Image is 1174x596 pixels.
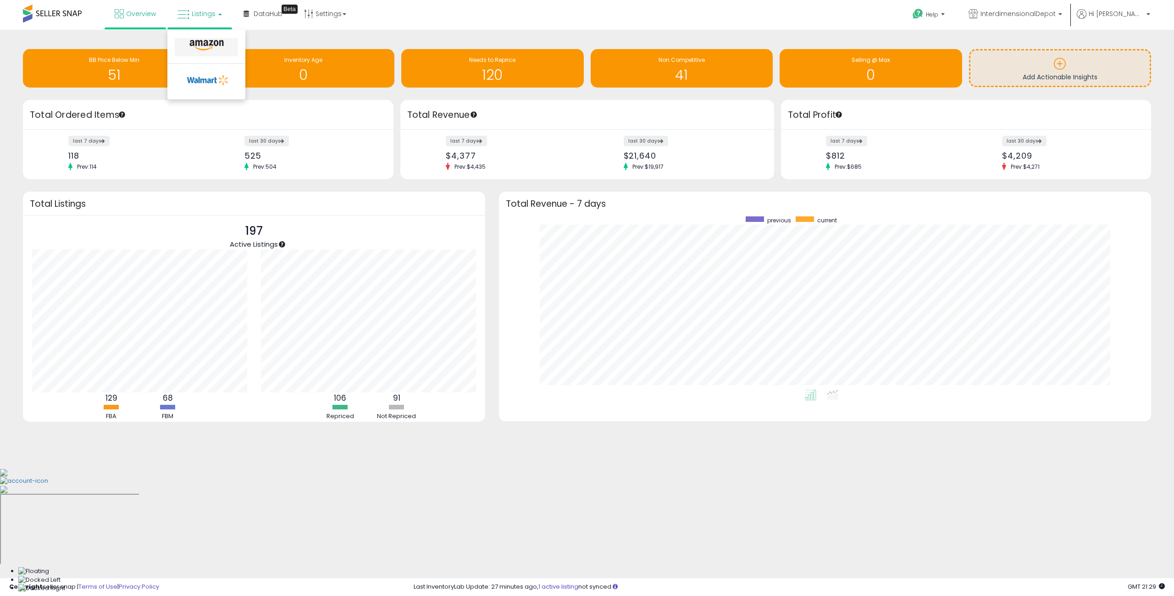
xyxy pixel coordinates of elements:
a: Selling @ Max 0 [780,49,962,88]
span: Selling @ Max [852,56,890,64]
i: Get Help [912,8,924,20]
img: Floating [18,567,49,576]
div: Tooltip anchor [118,110,126,119]
img: Docked Right [18,584,65,593]
label: last 30 days [1002,136,1047,146]
span: Prev: $685 [830,163,866,171]
b: 106 [334,392,346,403]
a: Non Competitive 41 [591,49,773,88]
div: Tooltip anchor [835,110,843,119]
span: Needs to Reprice [469,56,515,64]
div: $4,377 [446,151,580,160]
div: Tooltip anchor [278,240,286,248]
div: $812 [826,151,959,160]
span: Prev: $4,271 [1006,163,1044,171]
h1: 120 [406,67,579,83]
span: Listings [192,9,216,18]
label: last 7 days [826,136,867,146]
span: Prev: $19,917 [628,163,668,171]
h3: Total Ordered Items [30,109,387,121]
div: FBA [84,412,139,421]
div: Tooltip anchor [282,5,298,14]
div: 525 [244,151,377,160]
span: current [817,216,837,224]
label: last 7 days [68,136,110,146]
span: DataHub [254,9,282,18]
span: Help [926,11,938,18]
a: Help [905,1,954,30]
span: Overview [126,9,156,18]
b: 129 [105,392,117,403]
h3: Total Listings [30,200,478,207]
div: $21,640 [624,151,758,160]
h3: Total Revenue [407,109,767,121]
span: BB Price Below Min [89,56,139,64]
div: Not Repriced [369,412,424,421]
a: Inventory Age 0 [212,49,395,88]
span: Add Actionable Insights [1023,72,1097,82]
b: 91 [393,392,400,403]
span: Active Listings [230,239,278,249]
span: Inventory Age [284,56,322,64]
h1: 0 [784,67,958,83]
h1: 41 [595,67,769,83]
h1: 0 [217,67,390,83]
div: $4,209 [1002,151,1135,160]
span: InterdimensionalDepot [980,9,1056,18]
h3: Total Revenue - 7 days [506,200,1145,207]
span: Prev: 114 [72,163,101,171]
div: Tooltip anchor [470,110,478,119]
a: BB Price Below Min 51 [23,49,205,88]
div: 118 [68,151,201,160]
a: Needs to Reprice 120 [401,49,584,88]
span: Non Competitive [659,56,705,64]
div: FBM [140,412,195,421]
img: Docked Left [18,576,61,585]
span: Prev: 504 [249,163,281,171]
span: previous [767,216,791,224]
p: 197 [230,222,278,240]
h3: Total Profit [788,109,1145,121]
a: Add Actionable Insights [970,50,1150,86]
label: last 30 days [624,136,668,146]
h1: 51 [28,67,201,83]
label: last 7 days [446,136,487,146]
span: Prev: $4,435 [450,163,490,171]
div: Repriced [313,412,368,421]
span: Hi [PERSON_NAME] [1089,9,1144,18]
label: last 30 days [244,136,289,146]
a: Hi [PERSON_NAME] [1077,9,1150,30]
b: 68 [163,392,173,403]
